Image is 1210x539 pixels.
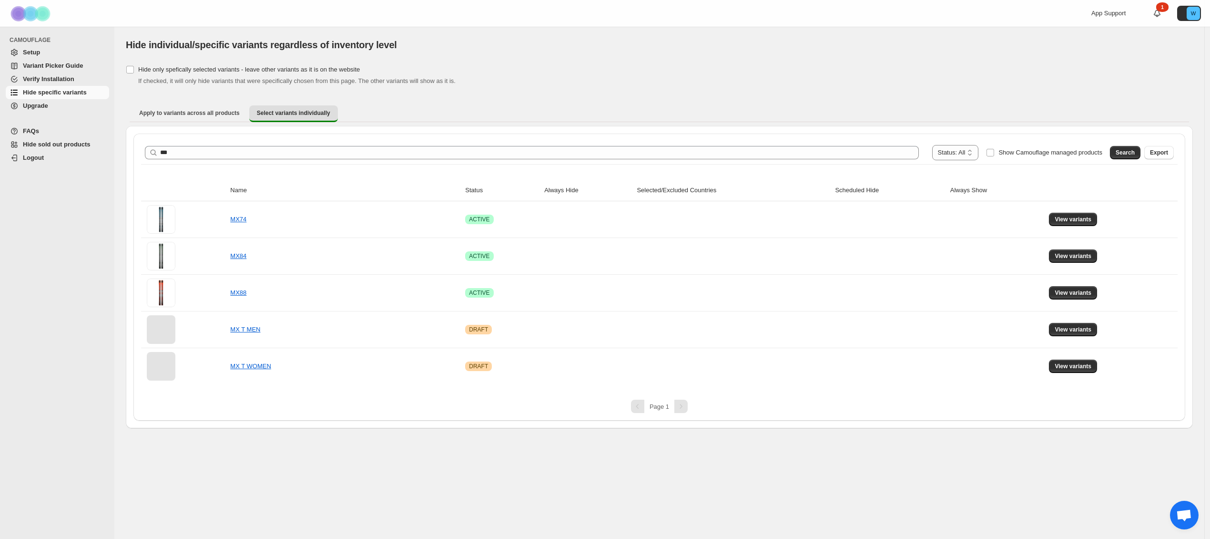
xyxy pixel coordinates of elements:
span: Verify Installation [23,75,74,83]
span: App Support [1091,10,1126,17]
span: DRAFT [469,363,488,370]
button: View variants [1049,323,1097,336]
div: Select variants individually [126,126,1193,428]
a: FAQs [6,124,109,138]
span: DRAFT [469,326,488,333]
th: Selected/Excluded Countries [634,180,832,201]
span: View variants [1055,289,1091,297]
a: MX88 [230,289,246,296]
span: Export [1150,149,1168,156]
th: Status [462,180,541,201]
a: Variant Picker Guide [6,59,109,73]
span: Logout [23,154,44,161]
th: Scheduled Hide [832,180,947,201]
a: Verify Installation [6,73,109,86]
nav: Pagination [141,400,1178,413]
span: Select variants individually [257,109,330,117]
a: Upgrade [6,99,109,113]
span: Variant Picker Guide [23,62,83,69]
span: Search [1116,149,1135,156]
a: Logout [6,151,109,165]
span: CAMOUFLAGE [10,36,110,44]
span: View variants [1055,363,1091,370]
a: 1 [1152,9,1162,18]
button: Search [1110,146,1140,159]
span: Show Camouflage managed products [998,149,1102,156]
span: Hide sold out products [23,141,91,148]
img: MX74 [148,205,174,234]
span: Hide individual/specific variants regardless of inventory level [126,40,397,50]
span: ACTIVE [469,289,489,297]
a: MX T MEN [230,326,260,333]
span: Hide only spefically selected variants - leave other variants as it is on the website [138,66,360,73]
div: 1 [1156,2,1169,12]
div: Open chat [1170,501,1199,529]
span: Hide specific variants [23,89,87,96]
button: View variants [1049,249,1097,263]
img: Camouflage [8,0,55,27]
span: ACTIVE [469,252,489,260]
th: Name [227,180,462,201]
th: Always Hide [541,180,634,201]
a: Setup [6,46,109,59]
a: MX84 [230,252,246,259]
span: View variants [1055,216,1091,223]
span: Upgrade [23,102,48,109]
span: View variants [1055,252,1091,260]
button: Apply to variants across all products [132,105,247,121]
span: Page 1 [650,403,669,410]
button: Select variants individually [249,105,338,122]
th: Always Show [947,180,1047,201]
a: MX T WOMEN [230,363,271,370]
span: If checked, it will only hide variants that were specifically chosen from this page. The other va... [138,77,456,84]
button: Export [1144,146,1174,159]
button: Avatar with initials W [1177,6,1201,21]
span: Apply to variants across all products [139,109,240,117]
span: FAQs [23,127,39,135]
span: Avatar with initials W [1187,7,1200,20]
img: MX88 [148,279,174,307]
span: Setup [23,49,40,56]
a: Hide sold out products [6,138,109,151]
img: MX84 [148,242,174,270]
span: ACTIVE [469,216,489,223]
a: Hide specific variants [6,86,109,99]
button: View variants [1049,286,1097,300]
a: MX74 [230,216,246,223]
button: View variants [1049,360,1097,373]
button: View variants [1049,213,1097,226]
span: View variants [1055,326,1091,333]
text: W [1191,10,1196,16]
